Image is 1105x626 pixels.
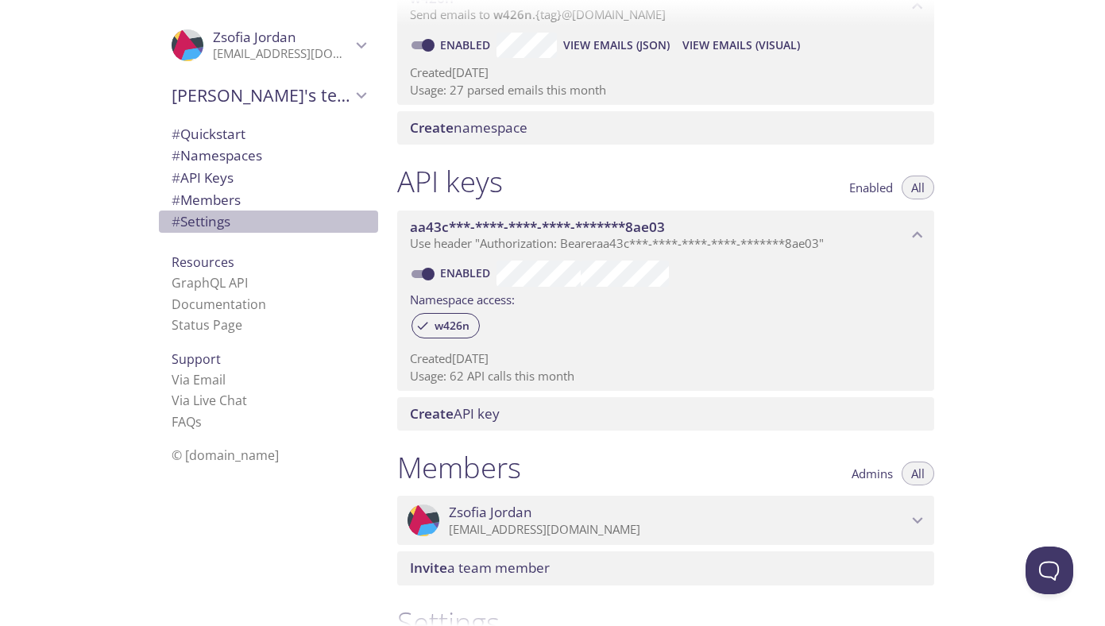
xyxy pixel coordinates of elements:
[682,36,800,55] span: View Emails (Visual)
[172,125,245,143] span: Quickstart
[557,33,676,58] button: View Emails (JSON)
[397,111,934,145] div: Create namespace
[213,46,351,62] p: [EMAIL_ADDRESS][DOMAIN_NAME]
[172,212,230,230] span: Settings
[159,19,378,71] div: Zsofia Jordan
[410,558,550,577] span: a team member
[410,64,921,81] p: Created [DATE]
[172,168,180,187] span: #
[172,212,180,230] span: #
[676,33,806,58] button: View Emails (Visual)
[172,191,241,209] span: Members
[410,118,527,137] span: namespace
[410,82,921,99] p: Usage: 27 parsed emails this month
[438,265,496,280] a: Enabled
[438,37,496,52] a: Enabled
[397,551,934,585] div: Invite a team member
[410,368,921,384] p: Usage: 62 API calls this month
[172,84,351,106] span: [PERSON_NAME]'s team
[172,392,247,409] a: Via Live Chat
[172,274,248,292] a: GraphQL API
[902,176,934,199] button: All
[397,164,503,199] h1: API keys
[159,189,378,211] div: Members
[902,462,934,485] button: All
[410,404,500,423] span: API key
[840,176,902,199] button: Enabled
[159,145,378,167] div: Namespaces
[172,146,262,164] span: Namespaces
[842,462,902,485] button: Admins
[159,211,378,233] div: Team Settings
[410,287,515,310] label: Namespace access:
[410,350,921,367] p: Created [DATE]
[397,397,934,431] div: Create API Key
[449,504,532,521] span: Zsofia Jordan
[397,496,934,545] div: Zsofia Jordan
[172,413,202,431] a: FAQ
[172,446,279,464] span: © [DOMAIN_NAME]
[172,125,180,143] span: #
[159,75,378,116] div: Zsofia's team
[213,28,296,46] span: Zsofia Jordan
[172,371,226,388] a: Via Email
[159,123,378,145] div: Quickstart
[410,558,447,577] span: Invite
[172,191,180,209] span: #
[172,146,180,164] span: #
[449,522,907,538] p: [EMAIL_ADDRESS][DOMAIN_NAME]
[410,118,454,137] span: Create
[425,319,479,333] span: w426n
[1026,547,1073,594] iframe: Help Scout Beacon - Open
[563,36,670,55] span: View Emails (JSON)
[410,404,454,423] span: Create
[397,450,521,485] h1: Members
[172,350,221,368] span: Support
[172,168,234,187] span: API Keys
[172,253,234,271] span: Resources
[195,413,202,431] span: s
[159,167,378,189] div: API Keys
[411,313,480,338] div: w426n
[172,316,242,334] a: Status Page
[172,296,266,313] a: Documentation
